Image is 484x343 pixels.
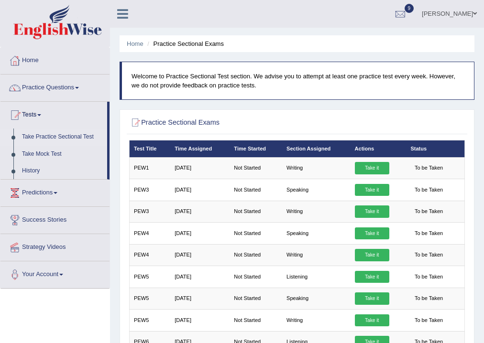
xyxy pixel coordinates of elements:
[282,223,351,244] td: Speaking
[410,184,447,196] span: To be Taken
[410,227,447,240] span: To be Taken
[170,157,230,179] td: [DATE]
[355,184,389,196] a: Take it
[0,102,107,126] a: Tests
[355,271,389,283] a: Take it
[18,146,107,163] a: Take Mock Test
[406,140,465,157] th: Status
[170,140,230,157] th: Time Assigned
[129,288,170,309] td: PEW5
[129,223,170,244] td: PEW4
[170,201,230,222] td: [DATE]
[230,201,282,222] td: Not Started
[129,244,170,266] td: PEW4
[129,157,170,179] td: PEW1
[0,75,110,98] a: Practice Questions
[410,249,447,261] span: To be Taken
[350,140,406,157] th: Actions
[282,157,351,179] td: Writing
[230,310,282,331] td: Not Started
[129,266,170,288] td: PEW5
[0,180,110,204] a: Predictions
[405,4,414,13] span: 9
[170,244,230,266] td: [DATE]
[230,244,282,266] td: Not Started
[132,72,464,90] p: Welcome to Practice Sectional Test section. We advise you to attempt at least one practice test e...
[282,244,351,266] td: Writing
[230,288,282,309] td: Not Started
[129,117,338,129] h2: Practice Sectional Exams
[410,162,447,174] span: To be Taken
[282,310,351,331] td: Writing
[282,179,351,201] td: Speaking
[230,223,282,244] td: Not Started
[410,205,447,218] span: To be Taken
[230,179,282,201] td: Not Started
[0,207,110,231] a: Success Stories
[170,179,230,201] td: [DATE]
[129,201,170,222] td: PEW3
[230,140,282,157] th: Time Started
[170,288,230,309] td: [DATE]
[18,129,107,146] a: Take Practice Sectional Test
[410,314,447,327] span: To be Taken
[129,310,170,331] td: PEW5
[18,162,107,180] a: History
[282,201,351,222] td: Writing
[0,261,110,285] a: Your Account
[410,271,447,283] span: To be Taken
[127,40,143,47] a: Home
[230,266,282,288] td: Not Started
[0,47,110,71] a: Home
[355,292,389,305] a: Take it
[170,223,230,244] td: [DATE]
[282,140,351,157] th: Section Assigned
[129,179,170,201] td: PEW3
[0,234,110,258] a: Strategy Videos
[355,227,389,240] a: Take it
[129,140,170,157] th: Test Title
[170,310,230,331] td: [DATE]
[355,249,389,261] a: Take it
[410,292,447,305] span: To be Taken
[355,162,389,174] a: Take it
[355,205,389,218] a: Take it
[355,314,389,327] a: Take it
[230,157,282,179] td: Not Started
[282,266,351,288] td: Listening
[282,288,351,309] td: Speaking
[170,266,230,288] td: [DATE]
[145,39,224,48] li: Practice Sectional Exams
